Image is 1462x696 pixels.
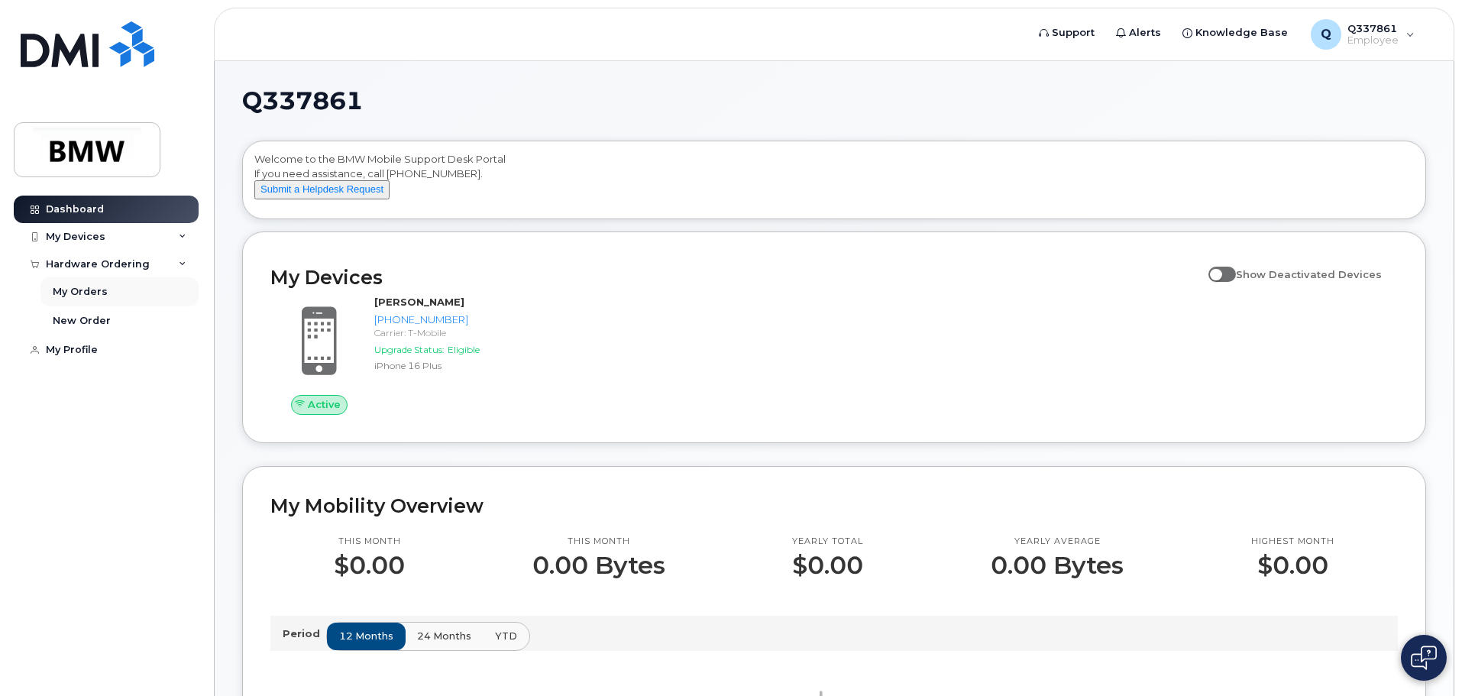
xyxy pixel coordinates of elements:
[532,536,665,548] p: This month
[334,552,405,579] p: $0.00
[532,552,665,579] p: 0.00 Bytes
[448,344,480,355] span: Eligible
[254,183,390,195] a: Submit a Helpdesk Request
[254,152,1414,213] div: Welcome to the BMW Mobile Support Desk Portal If you need assistance, call [PHONE_NUMBER].
[308,397,341,412] span: Active
[495,629,517,643] span: YTD
[374,296,464,308] strong: [PERSON_NAME]
[270,295,539,414] a: Active[PERSON_NAME][PHONE_NUMBER]Carrier: T-MobileUpgrade Status:EligibleiPhone 16 Plus
[1251,552,1334,579] p: $0.00
[254,180,390,199] button: Submit a Helpdesk Request
[792,552,863,579] p: $0.00
[283,626,326,641] p: Period
[270,494,1398,517] h2: My Mobility Overview
[792,536,863,548] p: Yearly total
[334,536,405,548] p: This month
[270,266,1201,289] h2: My Devices
[374,344,445,355] span: Upgrade Status:
[374,326,532,339] div: Carrier: T-Mobile
[242,89,363,112] span: Q337861
[1236,268,1382,280] span: Show Deactivated Devices
[1251,536,1334,548] p: Highest month
[417,629,471,643] span: 24 months
[991,552,1124,579] p: 0.00 Bytes
[1208,260,1221,272] input: Show Deactivated Devices
[374,359,532,372] div: iPhone 16 Plus
[374,312,532,327] div: [PHONE_NUMBER]
[991,536,1124,548] p: Yearly average
[1411,646,1437,670] img: Open chat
